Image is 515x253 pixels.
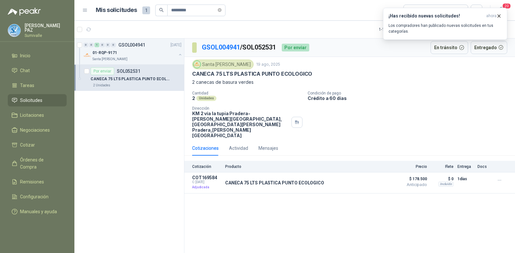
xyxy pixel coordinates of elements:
p: Docs [477,164,490,169]
a: Chat [8,64,67,77]
a: Remisiones [8,176,67,188]
p: CANECA 75 LTS PLASTICA PUNTO ECOLOGICO [192,71,312,77]
img: Logo peakr [8,8,41,16]
span: Configuración [20,193,49,200]
p: GSOL004941 [118,43,145,47]
span: Tareas [20,82,34,89]
a: Por enviarSOL052531CANECA 75 LTS PLASTICA PUNTO ECOLOGICO2 Unidades [74,65,184,91]
span: close-circle [218,7,222,13]
p: 2 [192,95,195,101]
p: Crédito a 60 días [308,95,512,101]
span: C: [DATE] [192,180,221,184]
a: Solicitudes [8,94,67,106]
a: Configuración [8,191,67,203]
span: 1 [142,6,150,14]
div: 0 [83,43,88,47]
span: Chat [20,67,30,74]
p: [DATE] [170,42,181,48]
p: / SOL052531 [202,42,277,52]
p: Flete [431,164,454,169]
img: Company Logo [83,51,91,59]
p: Los compradores han publicado nuevas solicitudes en tus categorías. [389,23,502,34]
span: ahora [486,13,497,19]
span: close-circle [218,8,222,12]
p: Santa [PERSON_NAME] [93,57,127,62]
span: Licitaciones [20,112,44,119]
span: Remisiones [20,178,44,185]
span: 20 [502,3,511,9]
a: Licitaciones [8,109,67,121]
h3: ¡Has recibido nuevas solicitudes! [389,13,484,19]
div: Todas [408,7,421,14]
button: 20 [496,5,507,16]
p: Sumivalle [25,34,67,38]
div: Santa [PERSON_NAME] [192,60,254,69]
p: Producto [225,164,391,169]
div: 0 [111,43,116,47]
p: KM 2 vía la tupia Pradera-[PERSON_NAME][GEOGRAPHIC_DATA], [GEOGRAPHIC_DATA][PERSON_NAME] Pradera ... [192,111,289,138]
div: 0 [100,43,105,47]
p: Entrega [457,164,474,169]
div: Mensajes [258,145,278,152]
p: Precio [395,164,427,169]
a: Tareas [8,79,67,92]
a: Inicio [8,49,67,62]
span: Órdenes de Compra [20,156,60,170]
p: Condición de pago [308,91,512,95]
span: Anticipado [395,183,427,187]
div: Por enviar [91,67,114,75]
p: 19 ago, 2025 [256,61,280,68]
h1: Mis solicitudes [96,5,137,15]
div: 0 [105,43,110,47]
div: 1 [94,43,99,47]
p: 2 canecas de basura verdes [192,79,507,86]
div: 0 [89,43,94,47]
a: Negociaciones [8,124,67,136]
img: Company Logo [8,24,20,37]
span: Negociaciones [20,126,50,134]
p: Cantidad [192,91,302,95]
div: 2 Unidades [91,83,113,88]
div: Cotizaciones [192,145,219,152]
a: Órdenes de Compra [8,154,67,173]
a: Cotizar [8,139,67,151]
div: 1 - 1 de 1 [379,24,412,35]
img: Company Logo [193,61,201,68]
a: 0 0 1 0 0 0 GSOL004941[DATE] Company Logo01-RQP-9171Santa [PERSON_NAME] [83,41,183,62]
p: 1 días [457,175,474,183]
div: Unidades [196,96,216,101]
button: Entregado [471,41,508,54]
a: GSOL004941 [202,43,240,51]
p: COT169584 [192,175,221,180]
div: Incluido [438,181,454,187]
span: Manuales y ayuda [20,208,57,215]
span: Cotizar [20,141,35,148]
div: Actividad [229,145,248,152]
a: Manuales y ayuda [8,205,67,218]
p: Cotización [192,164,221,169]
p: CANECA 75 LTS PLASTICA PUNTO ECOLOGICO [225,180,324,185]
button: En tránsito [431,41,468,54]
p: Dirección [192,106,289,111]
p: [PERSON_NAME] PAZ [25,23,67,32]
p: 01-RQP-9171 [93,50,117,56]
span: search [159,8,164,12]
span: Solicitudes [20,97,42,104]
p: Adjudicada [192,184,221,191]
span: $ 178.500 [395,175,427,183]
button: ¡Has recibido nuevas solicitudes!ahora Los compradores han publicado nuevas solicitudes en tus ca... [383,8,507,40]
span: Inicio [20,52,30,59]
p: CANECA 75 LTS PLASTICA PUNTO ECOLOGICO [91,76,171,82]
p: $ 0 [431,175,454,183]
div: Por enviar [282,44,309,51]
p: SOL052531 [117,69,140,73]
